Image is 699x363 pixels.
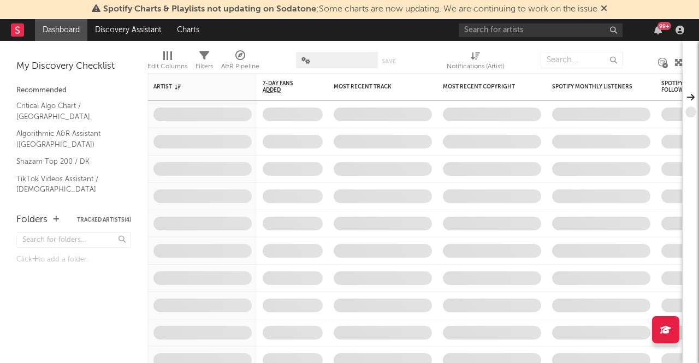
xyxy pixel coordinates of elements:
button: 99+ [654,26,662,34]
div: Most Recent Copyright [443,84,525,90]
div: 99 + [657,22,671,30]
a: Algorithmic A&R Assistant ([GEOGRAPHIC_DATA]) [16,128,120,150]
div: Artist [153,84,235,90]
button: Save [382,58,396,64]
div: Notifications (Artist) [447,46,504,78]
div: Edit Columns [147,60,187,73]
div: Edit Columns [147,46,187,78]
a: Charts [169,19,207,41]
a: TikTok Videos Assistant / [DEMOGRAPHIC_DATA] [16,173,120,195]
input: Search for artists [459,23,623,37]
span: : Some charts are now updating. We are continuing to work on the issue [103,5,597,14]
div: Spotify Monthly Listeners [552,84,634,90]
div: Click to add a folder. [16,253,131,266]
a: Critical Algo Chart / [GEOGRAPHIC_DATA] [16,100,120,122]
span: Dismiss [601,5,607,14]
div: A&R Pipeline [221,60,259,73]
div: Folders [16,213,48,227]
span: Spotify Charts & Playlists not updating on Sodatone [103,5,316,14]
button: Tracked Artists(4) [77,217,131,223]
input: Search for folders... [16,232,131,248]
div: Recommended [16,84,131,97]
div: My Discovery Checklist [16,60,131,73]
a: Discovery Assistant [87,19,169,41]
a: Dashboard [35,19,87,41]
div: Notifications (Artist) [447,60,504,73]
div: Most Recent Track [334,84,416,90]
span: 7-Day Fans Added [263,80,306,93]
a: Shazam Top 200 / DK [16,156,120,168]
div: Filters [196,60,213,73]
input: Search... [541,52,623,68]
div: Filters [196,46,213,78]
div: A&R Pipeline [221,46,259,78]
